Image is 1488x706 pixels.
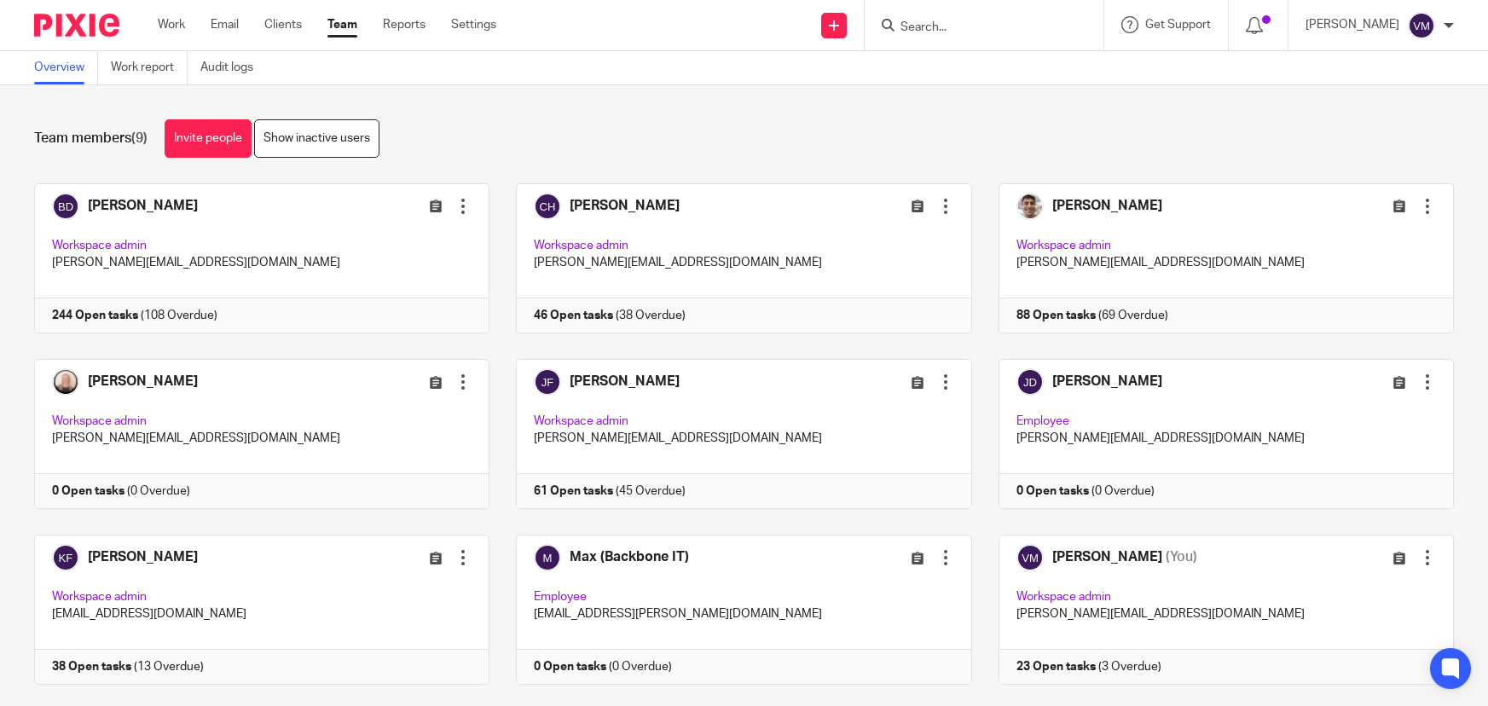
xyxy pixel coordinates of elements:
[165,119,252,158] a: Invite people
[264,16,302,33] a: Clients
[1408,12,1435,39] img: svg%3E
[34,130,148,148] h1: Team members
[158,16,185,33] a: Work
[1145,19,1211,31] span: Get Support
[383,16,426,33] a: Reports
[34,14,119,37] img: Pixie
[111,51,188,84] a: Work report
[327,16,357,33] a: Team
[211,16,239,33] a: Email
[451,16,496,33] a: Settings
[254,119,379,158] a: Show inactive users
[200,51,266,84] a: Audit logs
[899,20,1052,36] input: Search
[1306,16,1399,33] p: [PERSON_NAME]
[34,51,98,84] a: Overview
[131,131,148,145] span: (9)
